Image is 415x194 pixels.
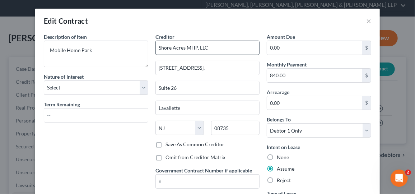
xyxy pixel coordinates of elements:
[267,116,291,123] span: Belongs To
[267,61,307,68] label: Monthly Payment
[267,69,362,82] input: 0.00
[155,34,174,40] span: Creditor
[267,41,362,55] input: 0.00
[362,96,371,110] div: $
[362,41,371,55] div: $
[44,34,87,40] span: Description of Item
[277,177,291,184] label: Reject
[366,17,371,25] button: ×
[165,154,226,161] label: Omit from Creditor Matrix
[156,81,260,95] input: Apt, Suite, etc...
[267,143,300,151] label: Intent on Lease
[277,165,294,172] label: Assume
[156,61,260,75] input: Enter address...
[405,170,411,175] span: 2
[156,175,260,188] input: #
[362,69,371,82] div: $
[44,101,80,108] label: Term Remaining
[44,108,148,122] input: --
[165,141,225,148] label: Save As Common Creditor
[277,154,289,161] label: None
[44,73,84,80] label: Nature of Interest
[267,33,295,41] label: Amount Due
[155,41,260,55] input: Search creditor by name...
[391,170,408,187] iframe: Intercom live chat
[155,167,252,174] label: Government Contract Number if applicable
[267,96,362,110] input: 0.00
[156,101,260,115] input: Enter city...
[211,121,260,135] input: Enter zip..
[44,16,88,26] div: Edit Contract
[267,88,289,96] label: Arrearage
